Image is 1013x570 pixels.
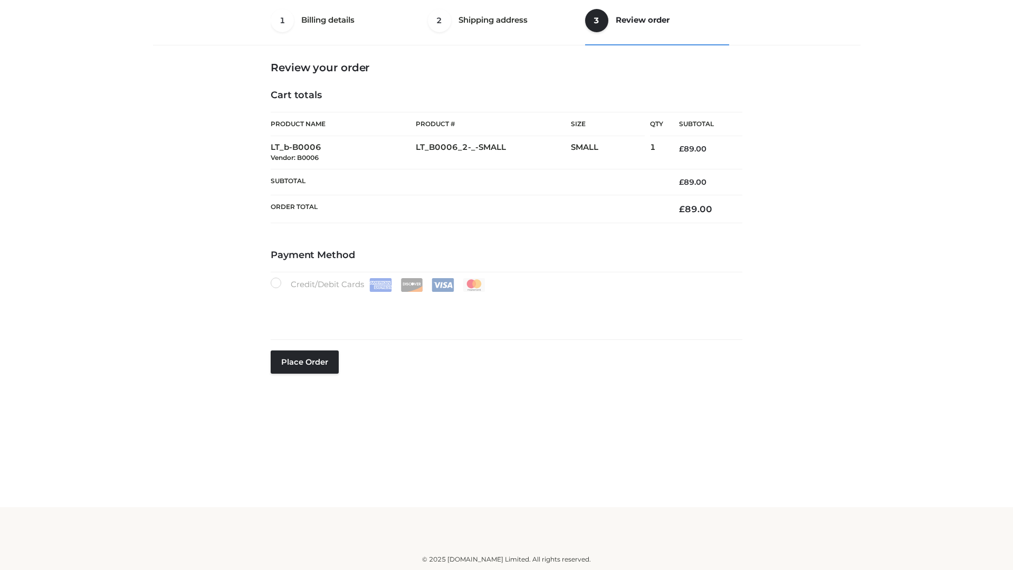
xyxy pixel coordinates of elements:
td: LT_b-B0006 [271,136,416,169]
h4: Cart totals [271,90,742,101]
th: Product Name [271,112,416,136]
small: Vendor: B0006 [271,154,319,161]
th: Subtotal [663,112,742,136]
th: Size [571,112,645,136]
td: 1 [650,136,663,169]
bdi: 89.00 [679,144,706,154]
th: Subtotal [271,169,663,195]
img: Mastercard [463,278,485,292]
img: Visa [432,278,454,292]
h4: Payment Method [271,250,742,261]
td: LT_B0006_2-_-SMALL [416,136,571,169]
h3: Review your order [271,61,742,74]
td: SMALL [571,136,650,169]
th: Order Total [271,195,663,223]
button: Place order [271,350,339,374]
div: © 2025 [DOMAIN_NAME] Limited. All rights reserved. [157,554,856,565]
img: Amex [369,278,392,292]
th: Product # [416,112,571,136]
iframe: Secure payment input frame [269,290,740,328]
img: Discover [400,278,423,292]
bdi: 89.00 [679,177,706,187]
label: Credit/Debit Cards [271,278,486,292]
th: Qty [650,112,663,136]
span: £ [679,204,685,214]
bdi: 89.00 [679,204,712,214]
span: £ [679,144,684,154]
span: £ [679,177,684,187]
